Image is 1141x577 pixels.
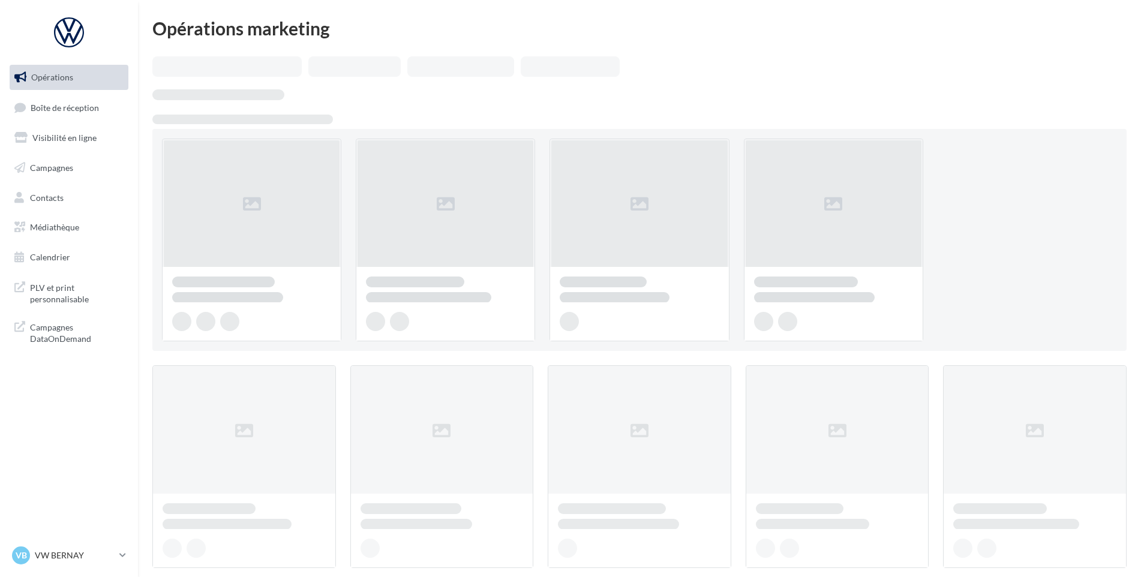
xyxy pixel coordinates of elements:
[30,280,124,305] span: PLV et print personnalisable
[7,185,131,211] a: Contacts
[30,163,73,173] span: Campagnes
[30,319,124,345] span: Campagnes DataOnDemand
[7,125,131,151] a: Visibilité en ligne
[7,215,131,240] a: Médiathèque
[31,72,73,82] span: Opérations
[7,65,131,90] a: Opérations
[152,19,1127,37] div: Opérations marketing
[7,155,131,181] a: Campagnes
[7,275,131,310] a: PLV et print personnalisable
[7,314,131,350] a: Campagnes DataOnDemand
[35,549,115,561] p: VW BERNAY
[7,245,131,270] a: Calendrier
[10,544,128,567] a: VB VW BERNAY
[30,222,79,232] span: Médiathèque
[31,102,99,112] span: Boîte de réception
[7,95,131,121] a: Boîte de réception
[30,252,70,262] span: Calendrier
[16,549,27,561] span: VB
[30,192,64,202] span: Contacts
[32,133,97,143] span: Visibilité en ligne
